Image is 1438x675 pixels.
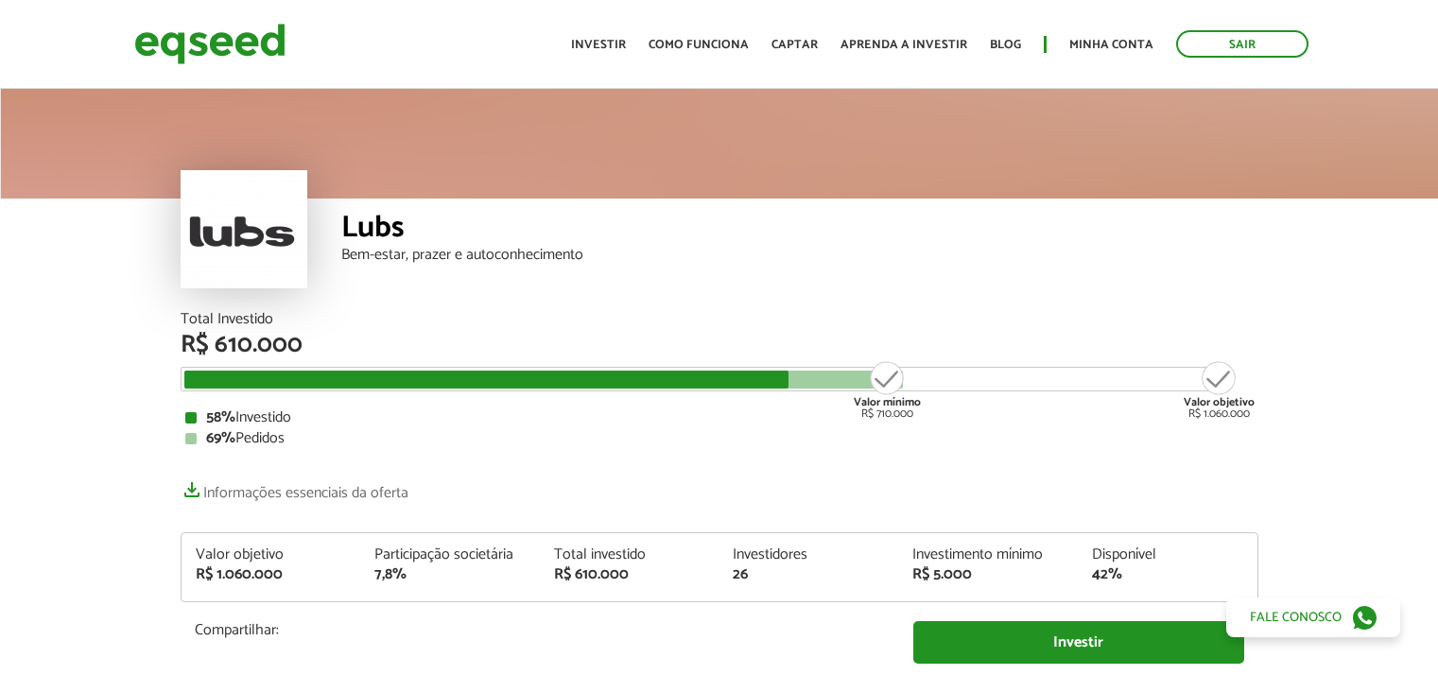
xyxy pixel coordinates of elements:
strong: 58% [206,405,235,430]
div: Valor objetivo [196,547,347,562]
div: Lubs [341,213,1258,248]
div: R$ 610.000 [181,333,1258,357]
a: Aprenda a investir [840,39,967,51]
a: Investir [571,39,626,51]
div: R$ 710.000 [852,359,923,420]
div: Total Investido [181,312,1258,327]
div: Investimento mínimo [912,547,1064,562]
strong: Valor objetivo [1184,393,1255,411]
div: 7,8% [374,567,526,582]
div: Total investido [554,547,705,562]
div: Disponível [1092,547,1243,562]
a: Minha conta [1069,39,1153,51]
strong: 69% [206,425,235,451]
div: R$ 610.000 [554,567,705,582]
div: 26 [733,567,884,582]
div: Investido [185,410,1254,425]
a: Investir [913,621,1244,664]
a: Informações essenciais da oferta [181,475,408,501]
div: Participação societária [374,547,526,562]
a: Fale conosco [1226,597,1400,637]
div: Pedidos [185,431,1254,446]
a: Como funciona [649,39,749,51]
div: Investidores [733,547,884,562]
img: EqSeed [134,19,286,69]
a: Captar [771,39,818,51]
p: Compartilhar: [195,621,885,639]
div: R$ 1.060.000 [196,567,347,582]
strong: Valor mínimo [854,393,921,411]
div: R$ 5.000 [912,567,1064,582]
div: R$ 1.060.000 [1184,359,1255,420]
a: Blog [990,39,1021,51]
div: 42% [1092,567,1243,582]
a: Sair [1176,30,1308,58]
div: Bem-estar, prazer e autoconhecimento [341,248,1258,263]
